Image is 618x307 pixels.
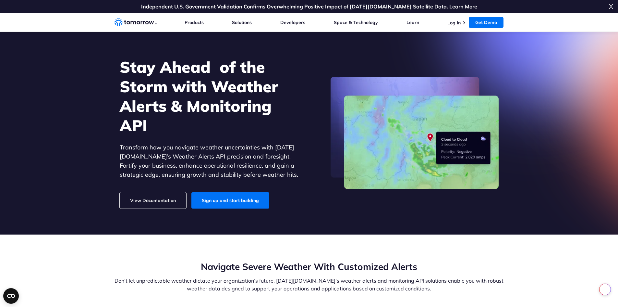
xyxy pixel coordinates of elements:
a: Space & Technology [334,19,378,25]
h1: Stay Ahead of the Storm with Weather Alerts & Monitoring API [120,57,298,135]
a: Learn [406,19,419,25]
a: Sign up and start building [191,192,269,209]
p: Transform how you navigate weather uncertainties with [DATE][DOMAIN_NAME]’s Weather Alerts API pr... [120,143,298,179]
a: Products [185,19,204,25]
a: Get Demo [469,17,503,28]
a: Independent U.S. Government Validation Confirms Overwhelming Positive Impact of [DATE][DOMAIN_NAM... [141,3,477,10]
a: Solutions [232,19,252,25]
h2: Navigate Severe Weather With Customized Alerts [115,261,504,273]
a: Home link [115,18,157,27]
button: Open CMP widget [3,288,19,304]
a: Log In [447,20,461,26]
a: Developers [280,19,305,25]
a: View Documantation [120,192,186,209]
p: Don’t let unpredictable weather dictate your organization’s future. [DATE][DOMAIN_NAME]’s weather... [115,277,504,292]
